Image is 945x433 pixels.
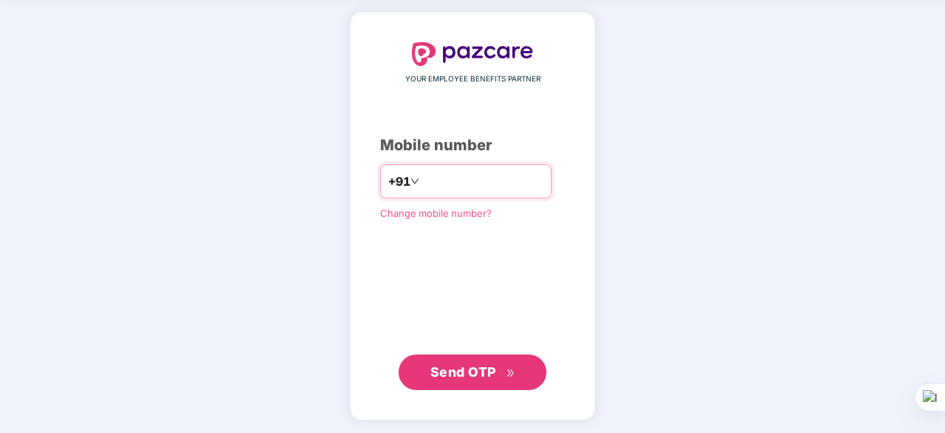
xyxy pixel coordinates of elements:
[430,364,496,380] span: Send OTP
[388,172,410,191] span: +91
[412,42,533,66] img: logo
[405,73,541,85] span: YOUR EMPLOYEE BENEFITS PARTNER
[380,207,492,219] a: Change mobile number?
[399,355,546,390] button: Send OTPdouble-right
[380,134,565,157] div: Mobile number
[410,177,419,186] span: down
[506,369,515,378] span: double-right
